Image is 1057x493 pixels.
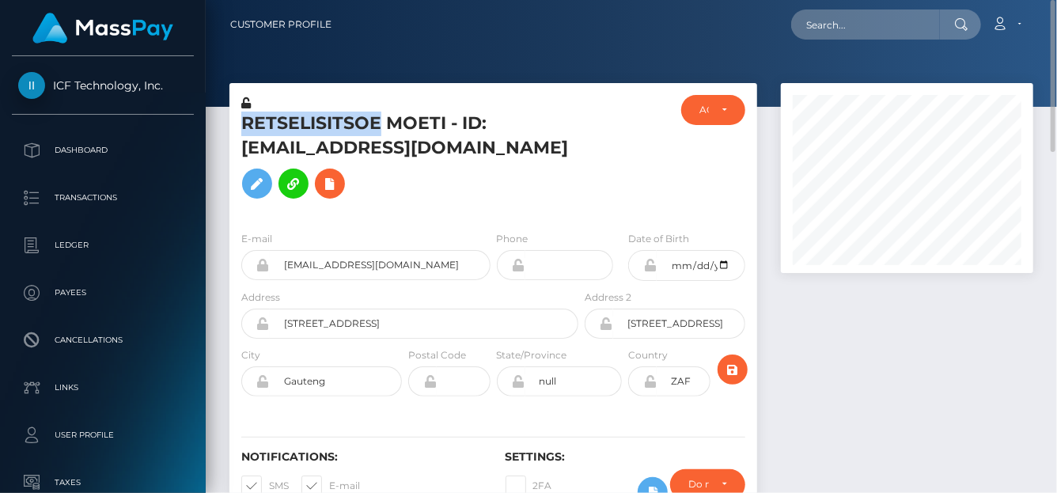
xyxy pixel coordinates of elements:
[12,131,194,170] a: Dashboard
[18,233,188,257] p: Ledger
[18,328,188,352] p: Cancellations
[241,348,260,362] label: City
[18,376,188,400] p: Links
[32,13,173,44] img: MassPay Logo
[230,8,331,41] a: Customer Profile
[12,368,194,408] a: Links
[699,104,709,116] div: ACTIVE
[18,186,188,210] p: Transactions
[241,112,570,207] h5: RETSELISITSOE MOETI - ID: [EMAIL_ADDRESS][DOMAIN_NAME]
[241,290,280,305] label: Address
[18,281,188,305] p: Payees
[506,450,746,464] h6: Settings:
[791,9,940,40] input: Search...
[497,348,567,362] label: State/Province
[12,415,194,455] a: User Profile
[681,95,745,125] button: ACTIVE
[18,423,188,447] p: User Profile
[12,273,194,313] a: Payees
[241,450,482,464] h6: Notifications:
[12,78,194,93] span: ICF Technology, Inc.
[12,226,194,265] a: Ledger
[628,348,668,362] label: Country
[12,178,194,218] a: Transactions
[497,232,528,246] label: Phone
[18,138,188,162] p: Dashboard
[628,232,689,246] label: Date of Birth
[688,478,709,491] div: Do not require
[241,232,272,246] label: E-mail
[12,320,194,360] a: Cancellations
[408,348,466,362] label: Postal Code
[18,72,45,99] img: ICF Technology, Inc.
[585,290,631,305] label: Address 2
